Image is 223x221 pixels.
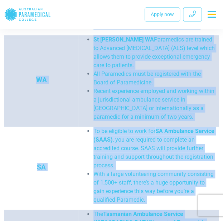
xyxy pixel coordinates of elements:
li: To be eligible to work for , you are required to complete an accredited course. SAAS will provide... [93,127,215,170]
strong: WA [36,76,47,84]
strong: SA [37,163,46,171]
li: With a large volunteering community consisting of 1,500+ staff, there’s a huge opportunity to gai... [93,170,215,204]
li: All Paramedics must be registered with the Board of Paramedicine. [93,70,215,87]
a: Apply now [145,8,180,21]
strong: St [PERSON_NAME] WA [93,36,154,43]
a: Australian Paramedical College [4,3,51,26]
li: Recent experience employed and working within a jurisdictional ambulance service in [GEOGRAPHIC_D... [93,87,215,121]
button: Toggle navigation [205,8,219,21]
li: Paramedics are trained to Advanced [MEDICAL_DATA] (ALS) level which allows them to provide except... [93,35,215,70]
